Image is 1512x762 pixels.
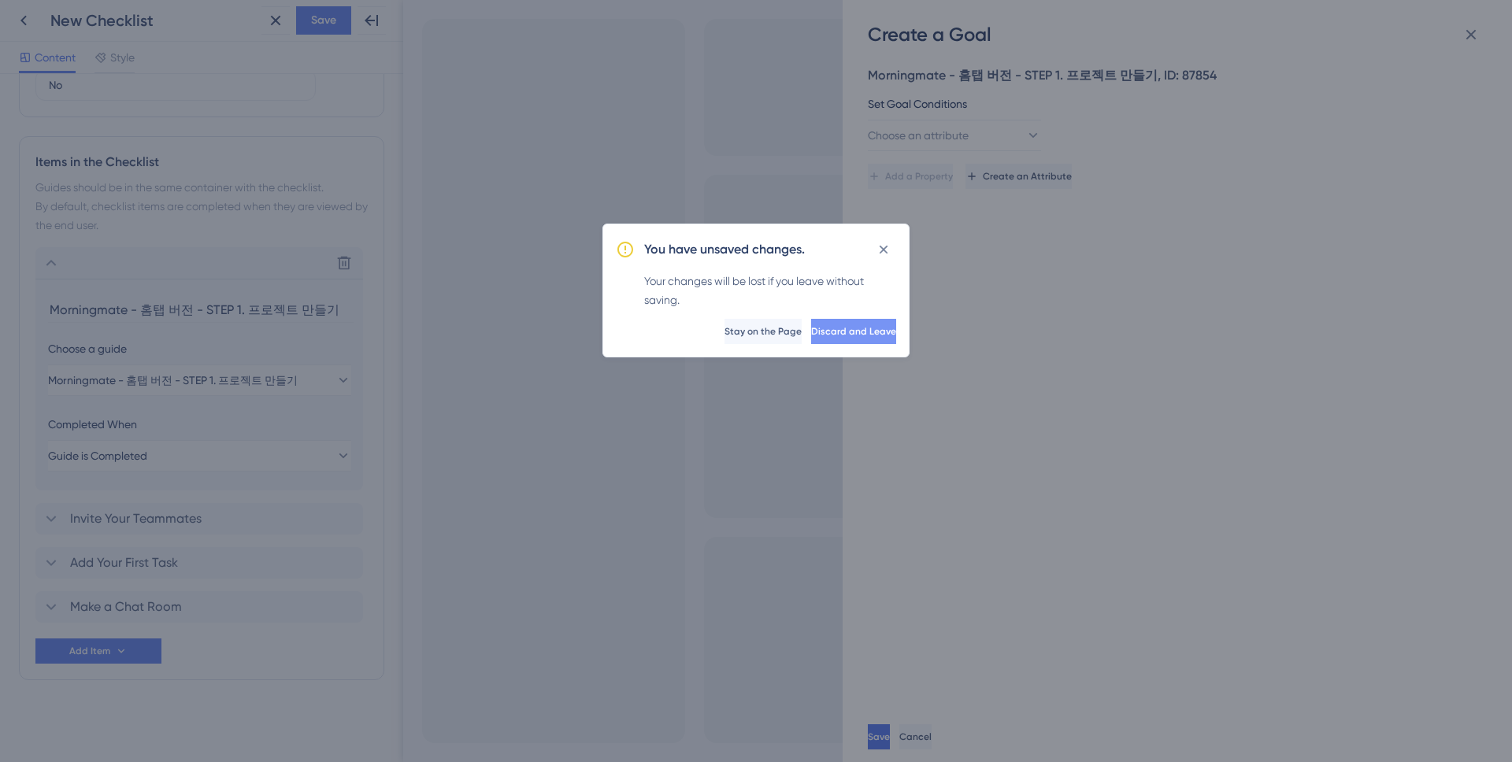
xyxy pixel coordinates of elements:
h2: You have unsaved changes. [644,240,805,259]
div: Open Get Started checklist, remaining modules: 3 [984,657,1093,683]
div: 3 [1079,653,1093,667]
div: Your changes will be lost if you leave without saving. [644,272,896,309]
div: Get Started [1017,662,1080,678]
span: Live Preview [1027,628,1080,641]
span: Stay on the Page [724,325,802,338]
span: Discard and Leave [811,325,896,338]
